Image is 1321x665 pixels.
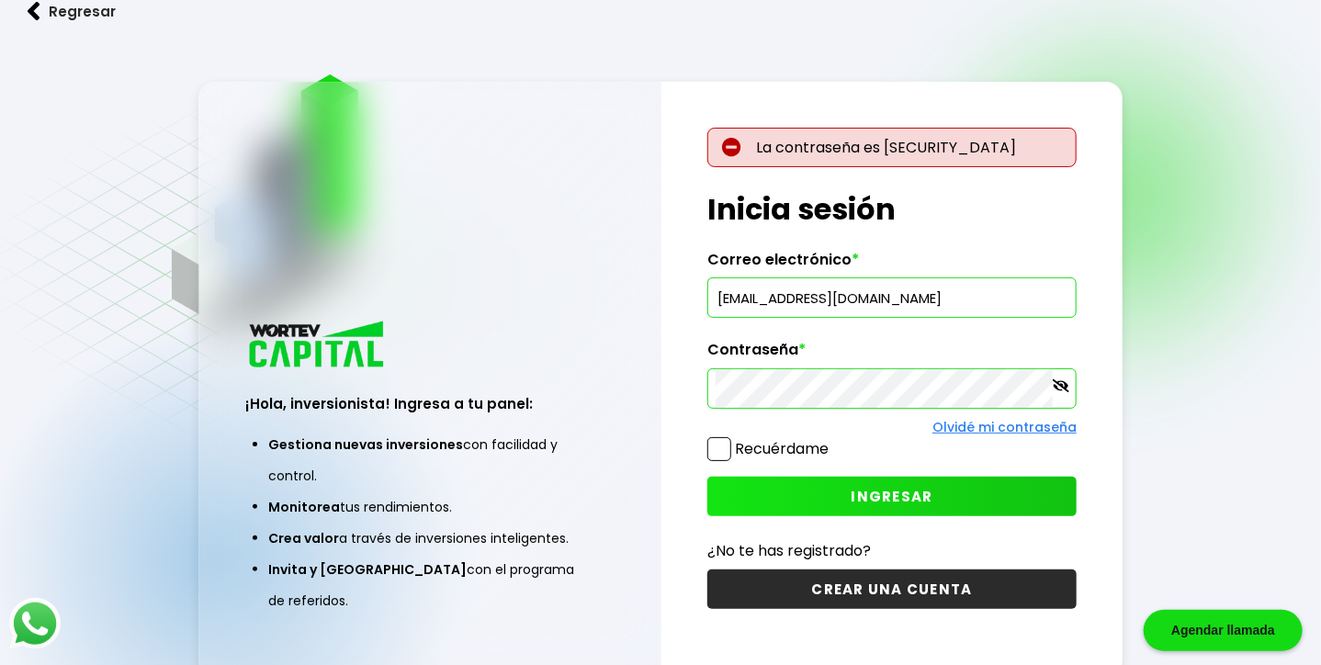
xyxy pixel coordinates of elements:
[707,251,1077,278] label: Correo electrónico
[707,128,1077,167] p: La contraseña es [SECURITY_DATA]
[9,598,61,649] img: logos_whatsapp-icon.242b2217.svg
[28,2,40,21] img: flecha izquierda
[722,138,741,157] img: error-circle.027baa21.svg
[735,438,829,459] label: Recuérdame
[707,539,1077,562] p: ¿No te has registrado?
[1144,610,1303,651] div: Agendar llamada
[245,319,390,373] img: logo_wortev_capital
[245,393,615,414] h3: ¡Hola, inversionista! Ingresa a tu panel:
[268,491,592,523] li: tus rendimientos.
[268,435,463,454] span: Gestiona nuevas inversiones
[707,341,1077,368] label: Contraseña
[268,529,339,547] span: Crea valor
[716,278,1068,317] input: hola@wortev.capital
[707,539,1077,609] a: ¿No te has registrado?CREAR UNA CUENTA
[707,569,1077,609] button: CREAR UNA CUENTA
[268,498,340,516] span: Monitorea
[707,477,1077,516] button: INGRESAR
[932,418,1077,436] a: Olvidé mi contraseña
[268,560,467,579] span: Invita y [GEOGRAPHIC_DATA]
[707,187,1077,231] h1: Inicia sesión
[852,487,933,506] span: INGRESAR
[268,554,592,616] li: con el programa de referidos.
[268,429,592,491] li: con facilidad y control.
[268,523,592,554] li: a través de inversiones inteligentes.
